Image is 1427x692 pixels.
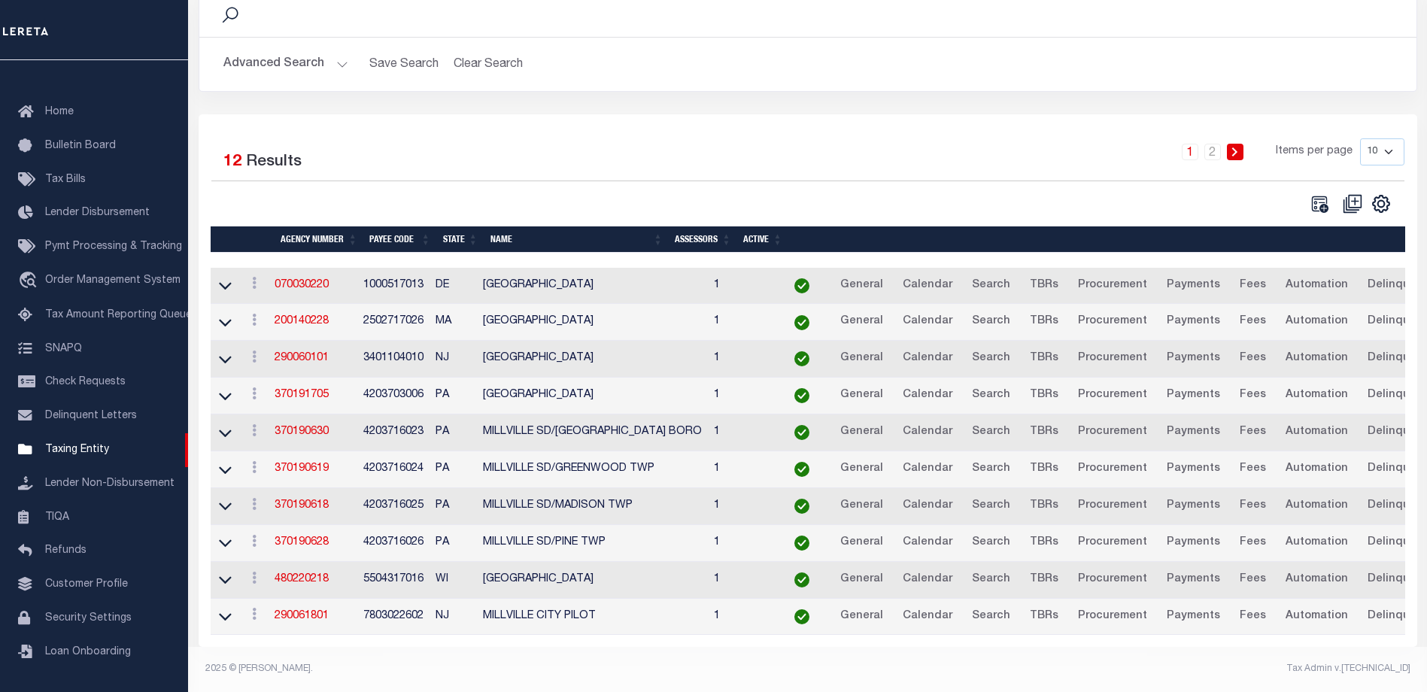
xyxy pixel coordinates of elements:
a: TBRs [1023,457,1065,481]
td: MA [430,304,477,341]
td: 1 [708,562,776,599]
a: Fees [1233,347,1273,371]
a: Calendar [896,420,959,445]
a: Fees [1233,310,1273,334]
span: Customer Profile [45,579,128,590]
img: check-icon-green.svg [794,388,809,403]
td: 1 [708,268,776,305]
td: NJ [430,341,477,378]
a: TBRs [1023,605,1065,629]
img: check-icon-green.svg [794,609,809,624]
a: 370190628 [275,537,329,548]
a: Fees [1233,274,1273,298]
a: Automation [1279,310,1355,334]
img: check-icon-green.svg [794,315,809,330]
th: Agency Number: activate to sort column ascending [275,226,363,253]
td: [GEOGRAPHIC_DATA] [477,378,708,414]
a: Payments [1160,310,1227,334]
a: Automation [1279,347,1355,371]
a: TBRs [1023,310,1065,334]
td: 4203716026 [357,525,430,562]
th: State: activate to sort column ascending [437,226,484,253]
span: TIQA [45,511,69,522]
td: PA [430,414,477,451]
td: 1 [708,341,776,378]
td: [GEOGRAPHIC_DATA] [477,341,708,378]
td: 1000517013 [357,268,430,305]
span: Home [45,107,74,117]
a: General [833,531,890,555]
a: Procurement [1071,494,1154,518]
span: Taxing Entity [45,445,109,455]
div: Tax Admin v.[TECHNICAL_ID] [819,662,1410,675]
a: Calendar [896,384,959,408]
a: 370190619 [275,463,329,474]
td: 1 [708,451,776,488]
span: Refunds [45,545,87,556]
span: Security Settings [45,613,132,624]
a: Calendar [896,531,959,555]
span: Tax Bills [45,175,86,185]
a: Calendar [896,347,959,371]
a: Payments [1160,568,1227,592]
a: TBRs [1023,420,1065,445]
td: PA [430,488,477,525]
a: General [833,384,890,408]
a: General [833,568,890,592]
span: Pymt Processing & Tracking [45,241,182,252]
a: 370190618 [275,500,329,511]
td: MILLVILLE SD/PINE TWP [477,525,708,562]
td: 5504317016 [357,562,430,599]
a: Fees [1233,494,1273,518]
td: [GEOGRAPHIC_DATA] [477,268,708,305]
a: Automation [1279,384,1355,408]
a: General [833,457,890,481]
a: Procurement [1071,310,1154,334]
a: Search [965,568,1017,592]
a: 370190630 [275,426,329,437]
a: Automation [1279,274,1355,298]
a: General [833,605,890,629]
a: 1 [1182,144,1198,160]
a: Procurement [1071,347,1154,371]
span: Delinquent Letters [45,411,137,421]
img: check-icon-green.svg [794,462,809,477]
a: General [833,310,890,334]
td: PA [430,451,477,488]
a: General [833,494,890,518]
span: Items per page [1276,144,1353,160]
td: 1 [708,304,776,341]
a: 370191705 [275,390,329,400]
img: check-icon-green.svg [794,425,809,440]
a: Automation [1279,457,1355,481]
td: 3401104010 [357,341,430,378]
a: Procurement [1071,605,1154,629]
a: TBRs [1023,274,1065,298]
a: Search [965,457,1017,481]
a: Procurement [1071,457,1154,481]
a: Payments [1160,605,1227,629]
a: General [833,420,890,445]
td: PA [430,525,477,562]
button: Advanced Search [223,50,348,79]
img: check-icon-green.svg [794,278,809,293]
a: Payments [1160,384,1227,408]
td: MILLVILLE SD/MADISON TWP [477,488,708,525]
a: 290060101 [275,353,329,363]
a: Fees [1233,568,1273,592]
a: Calendar [896,568,959,592]
th: Active: activate to sort column ascending [737,226,788,253]
th: Payee Code: activate to sort column ascending [363,226,436,253]
a: Automation [1279,420,1355,445]
a: Calendar [896,494,959,518]
img: check-icon-green.svg [794,572,809,587]
td: 4203703006 [357,378,430,414]
a: Search [965,384,1017,408]
a: Search [965,494,1017,518]
a: TBRs [1023,494,1065,518]
td: 4203716023 [357,414,430,451]
a: Payments [1160,347,1227,371]
a: Payments [1160,494,1227,518]
a: Calendar [896,310,959,334]
a: General [833,274,890,298]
